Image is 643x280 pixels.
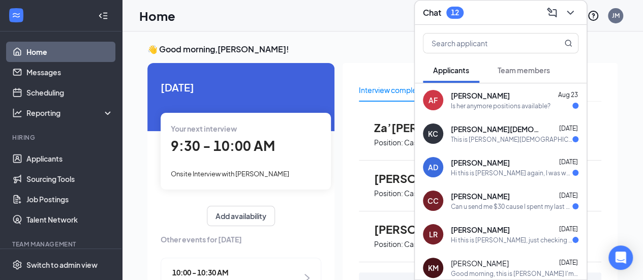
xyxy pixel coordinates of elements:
p: Cashier [404,138,430,147]
div: Is her anymore positions available? [451,102,550,110]
div: Hi this is [PERSON_NAME], just checking the status of my application. [451,236,572,244]
button: ChevronDown [562,5,578,21]
input: Search applicant [423,34,544,53]
span: [DATE] [559,225,578,233]
div: JM [612,11,620,20]
div: AD [428,162,438,172]
svg: MagnifyingGlass [564,39,572,47]
div: Open Intercom Messenger [608,245,633,270]
span: Team members [498,66,550,75]
p: Position: [374,189,403,198]
p: Cashier [404,189,430,198]
h3: 👋 Good morning, [PERSON_NAME] ! [147,44,618,55]
svg: Analysis [12,108,22,118]
span: [PERSON_NAME] [451,258,509,268]
span: [DATE] [559,158,578,166]
span: [PERSON_NAME] [451,158,510,168]
svg: ComposeMessage [546,7,558,19]
span: 9:30 - 10:00 AM [171,137,275,154]
div: 12 [451,8,459,17]
span: [DATE] [559,259,578,266]
span: [PERSON_NAME] [451,191,510,201]
div: Hi this is [PERSON_NAME] again, I was wondering if it would be ok to bring my school id and i don... [451,169,572,177]
p: Cashier [404,239,430,249]
a: Applicants [26,148,113,169]
div: Interview completed [359,84,428,96]
div: CC [427,196,439,206]
svg: QuestionInfo [587,10,599,22]
div: AF [428,95,438,105]
svg: Collapse [98,11,108,21]
h1: Home [139,7,175,24]
span: [PERSON_NAME] [451,90,510,101]
span: Your next interview [171,124,237,133]
div: Can u send me $30 cause I spent my last getting the baby ready for school. I'd really like to get... [451,202,572,211]
div: Good morning, this is [PERSON_NAME] I'm running a lil late about 20 after 10 I wasn't sure who I ... [451,269,578,278]
div: Team Management [12,240,111,248]
span: Applicants [433,66,469,75]
span: [PERSON_NAME] [374,172,486,185]
span: 10:00 - 10:30 AM [172,267,300,278]
svg: WorkstreamLogo [11,10,21,20]
div: LR [429,229,438,239]
span: [DATE] [559,125,578,132]
p: Position: [374,239,403,249]
div: Hiring [12,133,111,142]
span: [PERSON_NAME] [451,225,510,235]
svg: Settings [12,260,22,270]
a: Job Postings [26,189,113,209]
a: Messages [26,62,113,82]
div: Switch to admin view [26,260,98,270]
p: Position: [374,138,403,147]
svg: ChevronDown [564,7,576,19]
a: Sourcing Tools [26,169,113,189]
a: Home [26,42,113,62]
a: Scheduling [26,82,113,103]
h3: Chat [423,7,441,18]
span: [DATE] [161,79,321,95]
span: [PERSON_NAME] [374,223,486,236]
button: ComposeMessage [544,5,560,21]
button: Add availability [207,206,275,226]
div: KM [428,263,439,273]
div: This is [PERSON_NAME][DEMOGRAPHIC_DATA]. I recently cancelled an interview for [DATE] at 4:00 pm.... [451,135,572,144]
span: Za’[PERSON_NAME] [374,121,486,134]
span: [DATE] [559,192,578,199]
div: KC [428,129,438,139]
a: Talent Network [26,209,113,230]
span: Other events for [DATE] [161,234,321,245]
div: Reporting [26,108,114,118]
span: [PERSON_NAME][DEMOGRAPHIC_DATA] [451,124,542,134]
span: Onsite Interview with [PERSON_NAME] [171,170,289,178]
span: Aug 23 [558,91,578,99]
